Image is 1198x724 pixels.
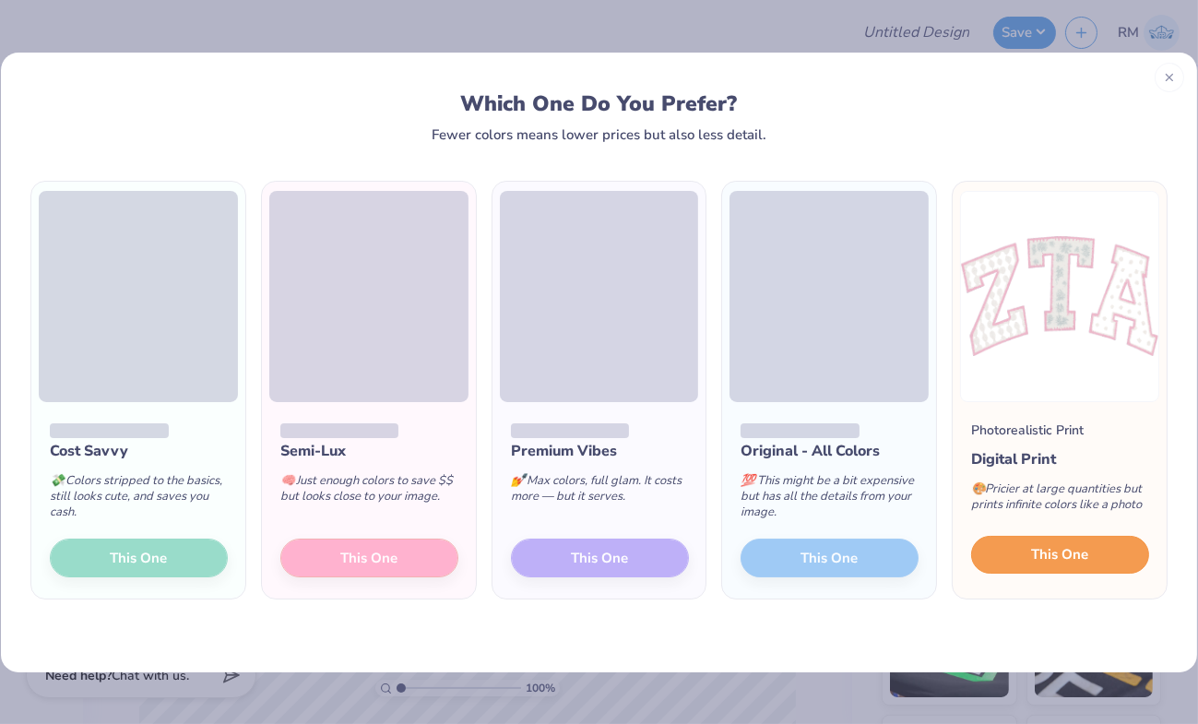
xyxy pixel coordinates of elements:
div: Photorealistic Print [971,421,1084,440]
button: This One [971,536,1149,575]
div: Fewer colors means lower prices but also less detail. [432,127,766,142]
span: 🎨 [971,481,986,497]
div: Digital Print [971,448,1149,470]
div: Original - All Colors [741,440,919,462]
div: Cost Savvy [50,440,228,462]
div: This might be a bit expensive but has all the details from your image. [741,462,919,539]
div: Colors stripped to the basics, still looks cute, and saves you cash. [50,462,228,539]
div: Premium Vibes [511,440,689,462]
img: Photorealistic preview [960,191,1159,402]
div: Which One Do You Prefer? [52,91,1147,116]
span: This One [1032,544,1089,565]
span: 💯 [741,472,755,489]
div: Pricier at large quantities but prints infinite colors like a photo [971,470,1149,531]
div: Just enough colors to save $$ but looks close to your image. [280,462,458,523]
div: Max colors, full glam. It costs more — but it serves. [511,462,689,523]
span: 🧠 [280,472,295,489]
div: Semi-Lux [280,440,458,462]
span: 💅 [511,472,526,489]
span: 💸 [50,472,65,489]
